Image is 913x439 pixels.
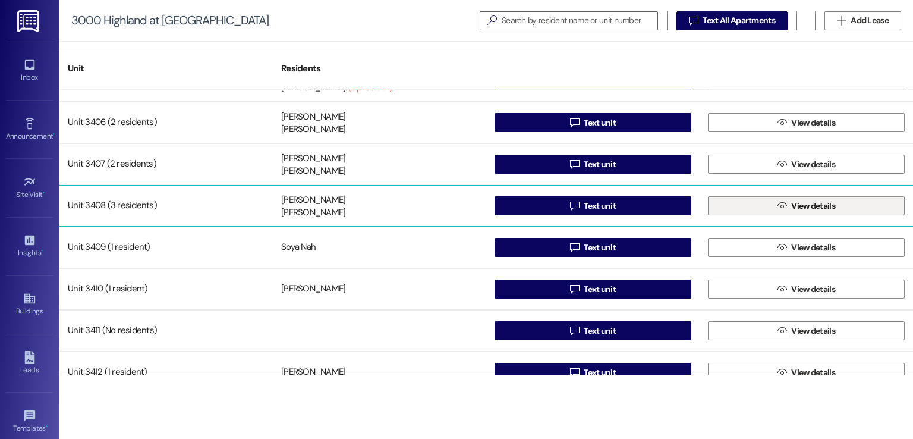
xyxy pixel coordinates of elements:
[59,54,273,83] div: Unit
[281,207,345,219] div: [PERSON_NAME]
[502,12,657,29] input: Search by resident name or unit number
[483,14,502,27] i: 
[708,238,905,257] button: View details
[824,11,901,30] button: Add Lease
[570,201,579,211] i: 
[570,284,579,294] i: 
[570,243,579,252] i: 
[777,201,786,211] i: 
[584,325,616,337] span: Text unit
[791,200,835,212] span: View details
[708,113,905,132] button: View details
[281,111,345,123] div: [PERSON_NAME]
[584,158,616,171] span: Text unit
[6,347,53,380] a: Leads
[703,14,775,27] span: Text All Apartments
[281,194,345,206] div: [PERSON_NAME]
[495,363,691,382] button: Text unit
[43,189,45,197] span: •
[708,363,905,382] button: View details
[6,55,53,87] a: Inbox
[584,117,616,129] span: Text unit
[281,124,345,136] div: [PERSON_NAME]
[6,230,53,262] a: Insights •
[777,243,786,252] i: 
[281,152,345,165] div: [PERSON_NAME]
[495,113,691,132] button: Text unit
[708,321,905,340] button: View details
[6,289,53,321] a: Buildings
[71,14,269,27] div: 3000 Highland at [GEOGRAPHIC_DATA]
[777,368,786,377] i: 
[777,118,786,127] i: 
[59,360,273,384] div: Unit 3412 (1 resident)
[708,196,905,215] button: View details
[495,280,691,299] button: Text unit
[495,155,691,174] button: Text unit
[676,11,788,30] button: Text All Apartments
[584,242,616,254] span: Text unit
[570,118,579,127] i: 
[59,194,273,218] div: Unit 3408 (3 residents)
[570,368,579,377] i: 
[281,242,316,254] div: Soya Nah
[273,54,486,83] div: Residents
[495,196,691,215] button: Text unit
[46,422,48,431] span: •
[59,111,273,134] div: Unit 3406 (2 residents)
[495,238,691,257] button: Text unit
[689,16,698,26] i: 
[41,247,43,255] span: •
[59,152,273,176] div: Unit 3407 (2 residents)
[59,236,273,259] div: Unit 3409 (1 resident)
[708,155,905,174] button: View details
[791,283,835,296] span: View details
[59,277,273,301] div: Unit 3410 (1 resident)
[281,283,345,296] div: [PERSON_NAME]
[777,284,786,294] i: 
[791,158,835,171] span: View details
[791,242,835,254] span: View details
[281,366,345,379] div: [PERSON_NAME]
[584,283,616,296] span: Text unit
[59,319,273,343] div: Unit 3411 (No residents)
[791,366,835,379] span: View details
[851,14,889,27] span: Add Lease
[584,200,616,212] span: Text unit
[837,16,846,26] i: 
[17,10,42,32] img: ResiDesk Logo
[584,366,616,379] span: Text unit
[570,159,579,169] i: 
[281,165,345,178] div: [PERSON_NAME]
[53,130,55,139] span: •
[791,325,835,337] span: View details
[570,326,579,335] i: 
[6,172,53,204] a: Site Visit •
[6,406,53,438] a: Templates •
[777,326,786,335] i: 
[791,117,835,129] span: View details
[777,159,786,169] i: 
[495,321,691,340] button: Text unit
[708,280,905,299] button: View details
